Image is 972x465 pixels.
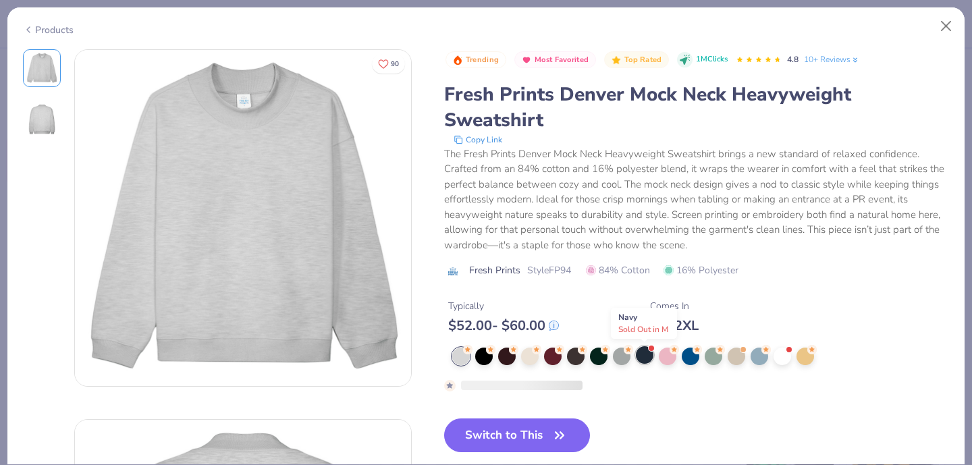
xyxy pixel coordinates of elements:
button: Badge Button [446,51,506,69]
img: Trending sort [452,55,463,65]
span: Trending [466,56,499,63]
button: Like [372,54,405,74]
button: Badge Button [514,51,596,69]
span: 16% Polyester [664,263,738,277]
img: Front [75,50,411,386]
a: 10+ Reviews [804,53,860,65]
div: The Fresh Prints Denver Mock Neck Heavyweight Sweatshirt brings a new standard of relaxed confide... [444,146,950,253]
span: Most Favorited [535,56,589,63]
button: Close [934,13,959,39]
button: copy to clipboard [450,133,506,146]
span: 4.8 [787,54,799,65]
span: 90 [391,61,399,67]
div: 4.8 Stars [736,49,782,71]
img: Back [26,103,58,136]
div: Typically [448,299,559,313]
div: $ 52.00 - $ 60.00 [448,317,559,334]
img: Most Favorited sort [521,55,532,65]
img: Front [26,52,58,84]
span: Sold Out in M [618,324,668,335]
button: Badge Button [604,51,669,69]
div: Comes In [650,299,699,313]
img: brand logo [444,266,462,277]
span: 84% Cotton [586,263,650,277]
span: Style FP94 [527,263,571,277]
span: Fresh Prints [469,263,520,277]
span: Top Rated [624,56,662,63]
span: 1M Clicks [696,54,728,65]
div: Products [23,23,74,37]
button: Switch to This [444,418,591,452]
div: Fresh Prints Denver Mock Neck Heavyweight Sweatshirt [444,82,950,133]
div: Navy [611,308,677,339]
img: Top Rated sort [611,55,622,65]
